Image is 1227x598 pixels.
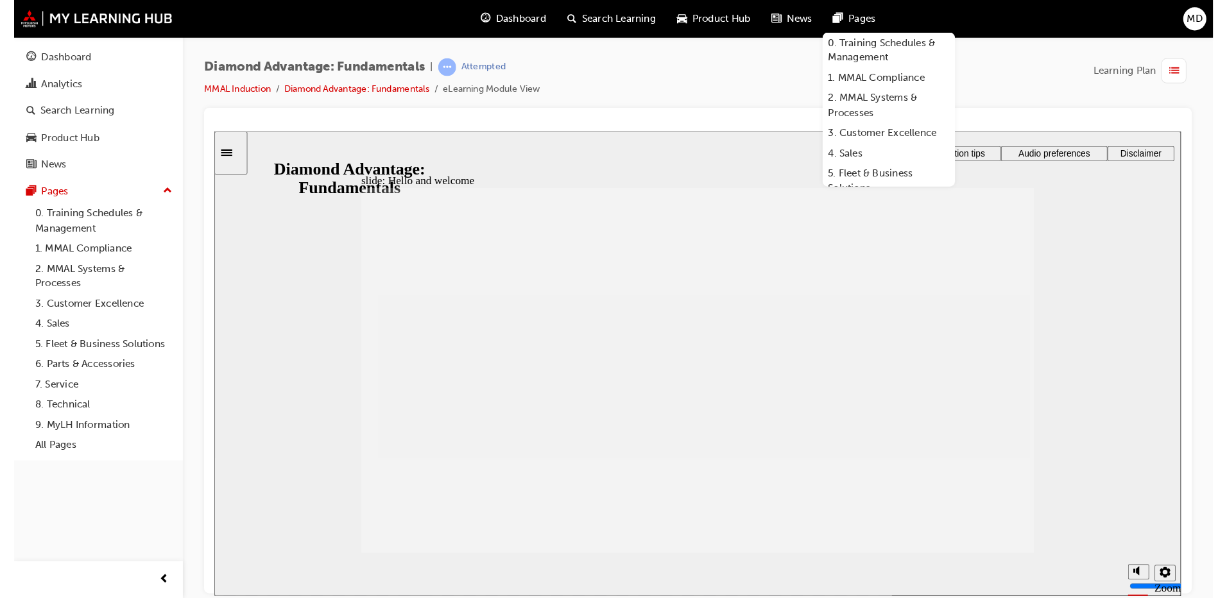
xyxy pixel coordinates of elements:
[12,128,21,140] span: car-icon
[536,10,545,26] span: search-icon
[262,81,403,92] a: Diamond Advantage: Fundamentals
[5,96,159,119] a: Search Learning
[26,74,66,89] div: Analytics
[888,436,970,446] input: volume
[15,363,159,383] a: 7. Service
[467,11,516,26] span: Dashboard
[15,304,159,324] a: 4. Sales
[184,81,249,92] a: MMAL Induction
[184,58,399,73] span: Diamond Advantage: Fundamentals
[784,139,913,158] a: 4. Sales
[5,44,159,67] a: Dashboard
[416,80,510,94] li: eLearning Module View
[15,197,159,231] a: 0. Training Schedules & Management
[1134,7,1156,30] button: MD
[5,148,159,171] a: News
[15,422,159,441] a: All Pages
[809,11,836,26] span: Pages
[15,285,159,305] a: 3. Customer Excellence
[5,41,159,174] button: DashboardAnalyticsSearch LearningProduct HubNews
[434,59,477,71] div: Attempted
[15,402,159,422] a: 9. MyLH Information
[794,10,804,26] span: pages-icon
[12,180,21,192] span: pages-icon
[5,70,159,94] a: Analytics
[784,158,913,192] a: 5. Fleet & Business Solutions
[15,382,159,402] a: 8. Technical
[1138,11,1153,26] span: MD
[633,5,725,31] a: car-iconProduct Hub
[1120,61,1130,77] span: list-icon
[12,102,21,114] span: search-icon
[452,10,462,26] span: guage-icon
[411,56,429,74] span: learningRecordVerb_ATTEMPT-icon
[750,11,774,26] span: News
[144,177,153,194] span: up-icon
[15,343,159,363] a: 6. Parts & Accessories
[5,174,159,198] button: Pages
[26,100,98,115] div: Search Learning
[12,154,21,166] span: news-icon
[866,14,931,29] button: Disclaimer
[12,50,21,62] span: guage-icon
[526,5,633,31] a: search-iconSearch Learning
[6,10,154,26] img: mmal
[676,14,763,29] button: Navigation tips
[784,65,913,85] a: 1. MMAL Compliance
[26,152,51,167] div: News
[763,14,866,29] button: Audio preferences
[26,48,75,63] div: Dashboard
[26,178,53,193] div: Pages
[912,436,938,474] label: Zoom to fit
[784,5,846,31] a: pages-iconPages
[12,76,21,88] span: chart-icon
[691,17,747,26] span: Navigation tips
[784,85,913,119] a: 2. MMAL Systems & Processes
[658,11,714,26] span: Product Hub
[551,11,622,26] span: Search Learning
[643,10,653,26] span: car-icon
[26,126,83,141] div: Product Hub
[886,420,907,434] button: volume
[784,119,913,139] a: 3. Customer Excellence
[735,10,744,26] span: news-icon
[141,554,151,570] span: prev-icon
[442,5,526,31] a: guage-iconDashboard
[879,17,918,26] span: Disclaimer
[15,324,159,344] a: 5. Fleet & Business Solutions
[780,17,849,26] span: Audio preferences
[15,251,159,285] a: 2. MMAL Systems & Processes
[912,420,932,436] button: settings
[725,5,784,31] a: news-iconNews
[880,409,931,450] div: misc controls
[784,31,913,65] a: 0. Training Schedules & Management
[5,122,159,146] a: Product Hub
[1047,56,1142,81] button: Learning Plan
[404,58,406,73] span: |
[15,231,159,251] a: 1. MMAL Compliance
[1047,62,1108,76] span: Learning Plan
